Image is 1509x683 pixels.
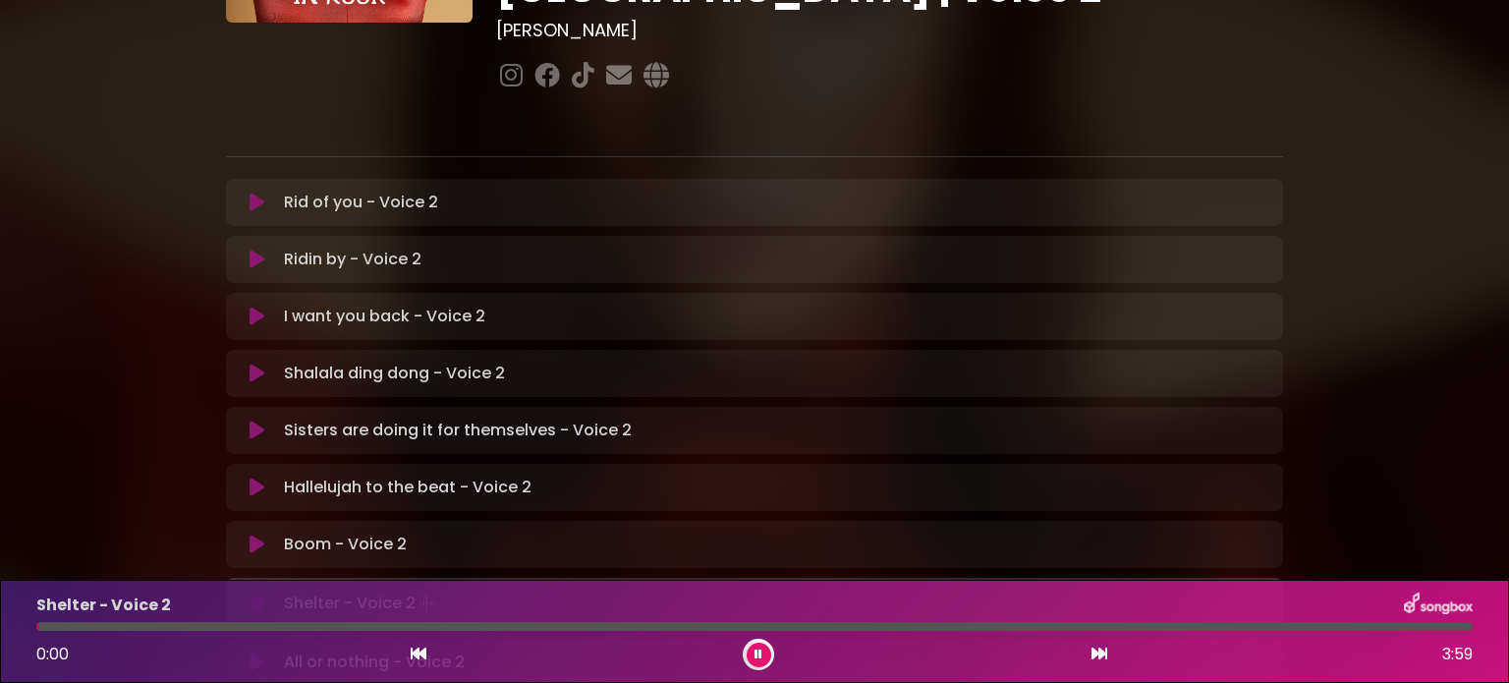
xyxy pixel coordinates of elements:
p: I want you back - Voice 2 [284,305,485,328]
img: songbox-logo-white.png [1404,593,1473,618]
span: 0:00 [36,643,69,665]
p: Rid of you - Voice 2 [284,191,438,214]
p: Boom - Voice 2 [284,533,407,556]
h3: [PERSON_NAME] [496,20,1283,41]
p: Shelter - Voice 2 [36,594,171,617]
p: Ridin by - Voice 2 [284,248,421,271]
p: Hallelujah to the beat - Voice 2 [284,476,531,499]
span: 3:59 [1442,643,1473,666]
p: Sisters are doing it for themselves - Voice 2 [284,419,632,442]
p: Shalala ding dong - Voice 2 [284,362,505,385]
